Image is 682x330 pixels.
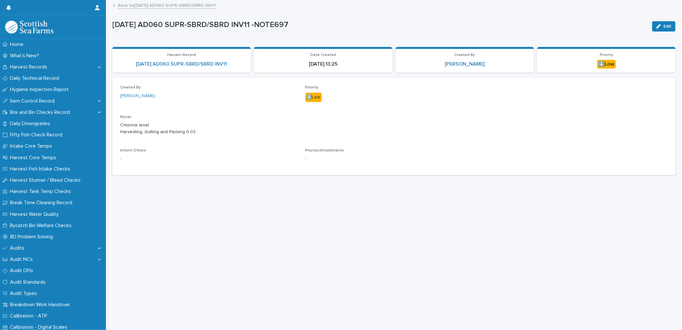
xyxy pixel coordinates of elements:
a: [PERSON_NAME] [445,61,485,67]
p: Fifty Fish Check Record [7,132,67,138]
p: Harvest Stunner / Bleed Checks [7,177,86,183]
p: Calibration - ATP [7,313,52,319]
p: Break Time Cleaning Record [7,200,77,206]
a: [DATE] AD060 SUPR-SBRD/SBRD INV11 [136,61,227,67]
p: What's New? [7,53,44,59]
p: [DATE] AD060 SUPR-SBRD/SBRD INV11 -NOTE697 [112,20,647,30]
p: [DATE] 13:25 [258,61,389,67]
span: Priority [305,86,319,89]
p: 8D Problem Solving [7,234,58,240]
p: Daily Downgrades [7,121,55,127]
p: - [120,155,298,162]
p: Breakdown Work Handover [7,302,75,308]
p: Hygiene Inspection Report [7,87,74,93]
p: Audit NCs [7,256,38,262]
p: Chlorine level Harvesting, Gutting and Packing 0.02 [120,122,668,135]
span: Edit [663,24,671,29]
p: - [305,155,483,162]
a: [PERSON_NAME] [120,93,155,99]
p: Item Control Record [7,98,60,104]
img: mMrefqRFQpe26GRNOUkG [5,21,53,33]
span: Date Created [310,53,336,57]
p: Harvest Fish Intake Checks [7,166,75,172]
p: Harvest Records [7,64,52,70]
p: Audits [7,245,30,251]
span: Photos/Attachments [305,149,344,152]
div: ⬇️Low [597,60,616,69]
p: Home [7,41,29,48]
p: Audit Types [7,290,42,297]
p: Audit OFIs [7,268,38,274]
span: Inform Others [120,149,146,152]
p: Intake Core Temps [7,143,57,149]
p: Harvest Water Quality [7,211,64,217]
p: Harvest Tank Temp Checks [7,188,76,195]
button: Edit [652,21,676,32]
span: Created By [455,53,475,57]
span: Priority [600,53,613,57]
div: ⬇️Low [305,93,322,102]
p: Daily Technical Record [7,75,64,81]
span: Notes [120,115,132,119]
span: Created By [120,86,141,89]
p: Bycatch Bin Welfare Checks [7,223,77,229]
p: Harvest Core Temps [7,155,61,161]
p: Box and Bin Checks Record [7,109,75,115]
p: Audit Standards [7,279,51,285]
a: Back to[DATE] AD060 SUPR-SBRD/SBRD INV11 [118,1,216,9]
span: Harvest Record [167,53,196,57]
